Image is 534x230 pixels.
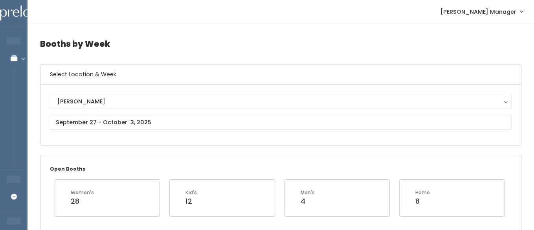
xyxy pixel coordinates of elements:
[40,33,521,55] h4: Booths by Week
[50,115,512,130] input: September 27 - October 3, 2025
[415,196,430,206] div: 8
[185,189,197,196] div: Kid's
[415,189,430,196] div: Home
[301,189,315,196] div: Men's
[40,64,521,85] h6: Select Location & Week
[185,196,197,206] div: 12
[71,196,94,206] div: 28
[440,7,516,16] span: [PERSON_NAME] Manager
[301,196,315,206] div: 4
[71,189,94,196] div: Women's
[433,3,531,20] a: [PERSON_NAME] Manager
[50,166,85,172] small: Open Booths
[57,97,504,106] div: [PERSON_NAME]
[50,94,512,109] button: [PERSON_NAME]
